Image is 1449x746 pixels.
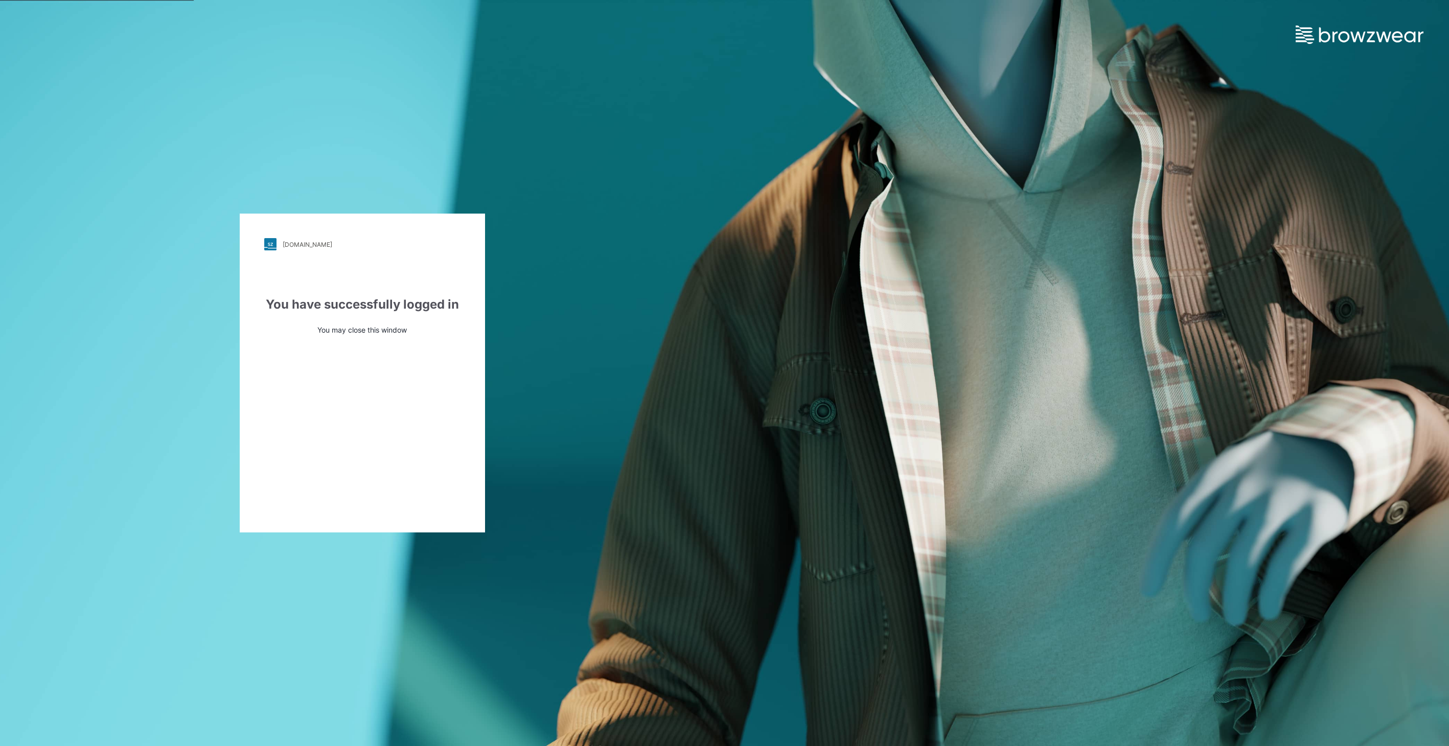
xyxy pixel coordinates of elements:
[264,295,461,314] div: You have successfully logged in
[1296,26,1423,44] img: browzwear-logo.e42bd6dac1945053ebaf764b6aa21510.svg
[264,238,277,250] img: stylezone-logo.562084cfcfab977791bfbf7441f1a819.svg
[264,324,461,335] p: You may close this window
[264,238,461,250] a: [DOMAIN_NAME]
[283,241,332,248] div: [DOMAIN_NAME]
